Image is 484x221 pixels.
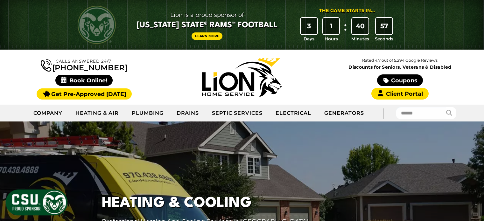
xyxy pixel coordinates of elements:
[318,105,370,121] a: Generators
[301,18,317,34] div: 3
[325,36,338,42] span: Hours
[352,18,368,34] div: 40
[137,20,277,31] span: [US_STATE] State® Rams™ Football
[78,6,116,44] img: CSU Rams logo
[192,32,223,40] a: Learn More
[202,58,282,97] img: Lion Home Service
[125,105,170,121] a: Plumbing
[137,10,277,20] span: Lion is a proud sponsor of
[321,57,479,64] p: Rated 4.7 out of 5,294 Google Reviews
[55,75,113,86] span: Book Online!
[342,18,348,42] div: :
[69,105,125,121] a: Heating & Air
[37,88,132,100] a: Get Pre-Approved [DATE]
[170,105,206,121] a: Drains
[5,189,68,216] img: CSU Sponsor Badge
[41,58,127,72] a: [PHONE_NUMBER]
[27,105,69,121] a: Company
[375,36,393,42] span: Seconds
[351,36,369,42] span: Minutes
[376,18,392,34] div: 57
[323,18,340,34] div: 1
[377,74,423,86] a: Coupons
[304,36,314,42] span: Days
[370,105,396,121] div: |
[102,193,333,214] h1: Heating & Cooling
[322,65,478,69] span: Discounts for Seniors, Veterans & Disabled
[319,7,375,14] div: The Game Starts in...
[269,105,318,121] a: Electrical
[206,105,269,121] a: Septic Services
[371,88,429,100] a: Client Portal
